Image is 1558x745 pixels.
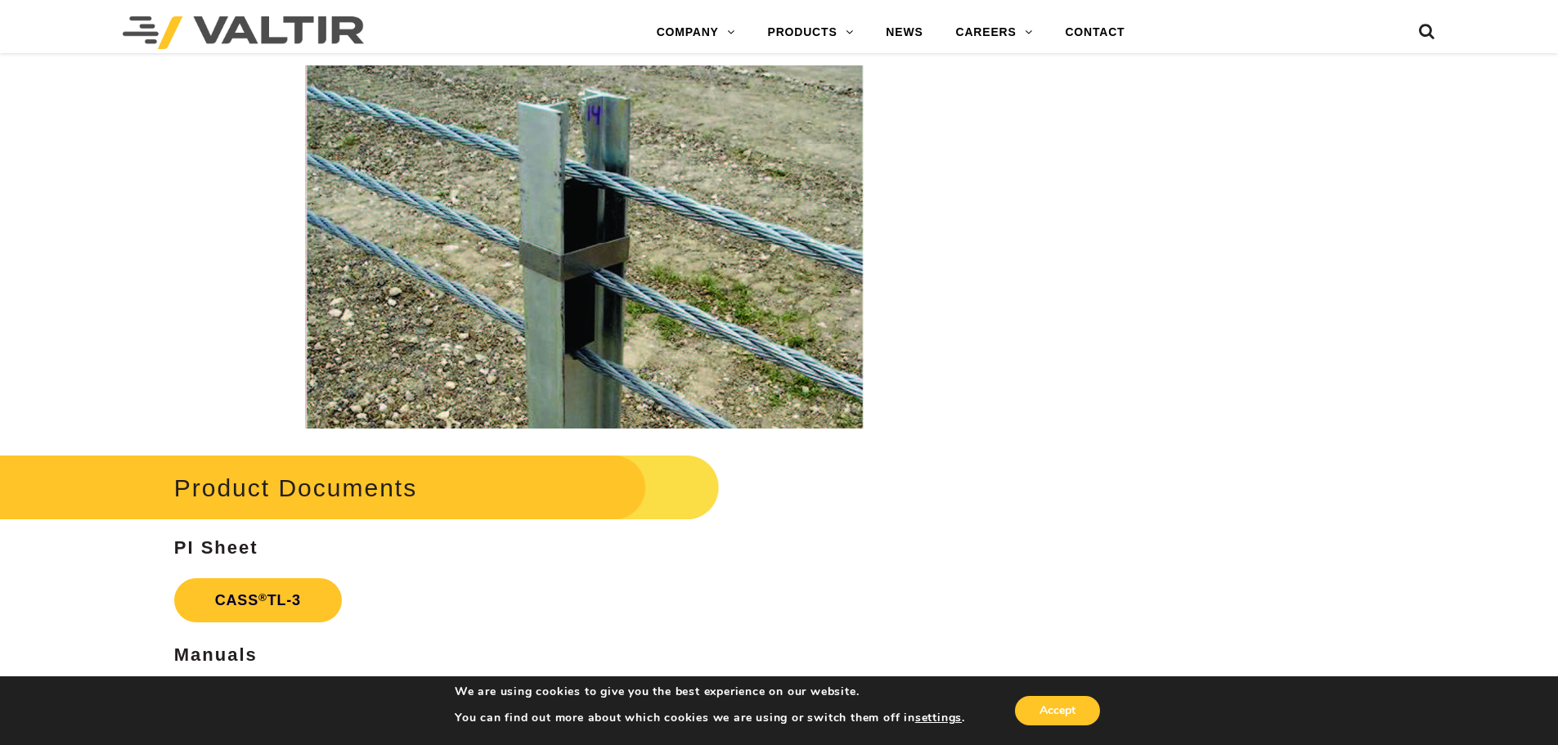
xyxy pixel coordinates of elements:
button: Accept [1015,696,1100,725]
p: We are using cookies to give you the best experience on our website. [455,684,965,699]
a: COMPANY [640,16,752,49]
sup: ® [258,591,267,604]
button: settings [915,711,962,725]
a: CASS®TL-3 [174,578,342,622]
a: CONTACT [1048,16,1141,49]
img: Valtir [123,16,364,49]
p: You can find out more about which cookies we are using or switch them off in . [455,711,965,725]
a: CAREERS [940,16,1049,49]
a: NEWS [869,16,939,49]
a: PRODUCTS [752,16,870,49]
strong: PI Sheet [174,537,258,558]
strong: Manuals [174,644,258,665]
